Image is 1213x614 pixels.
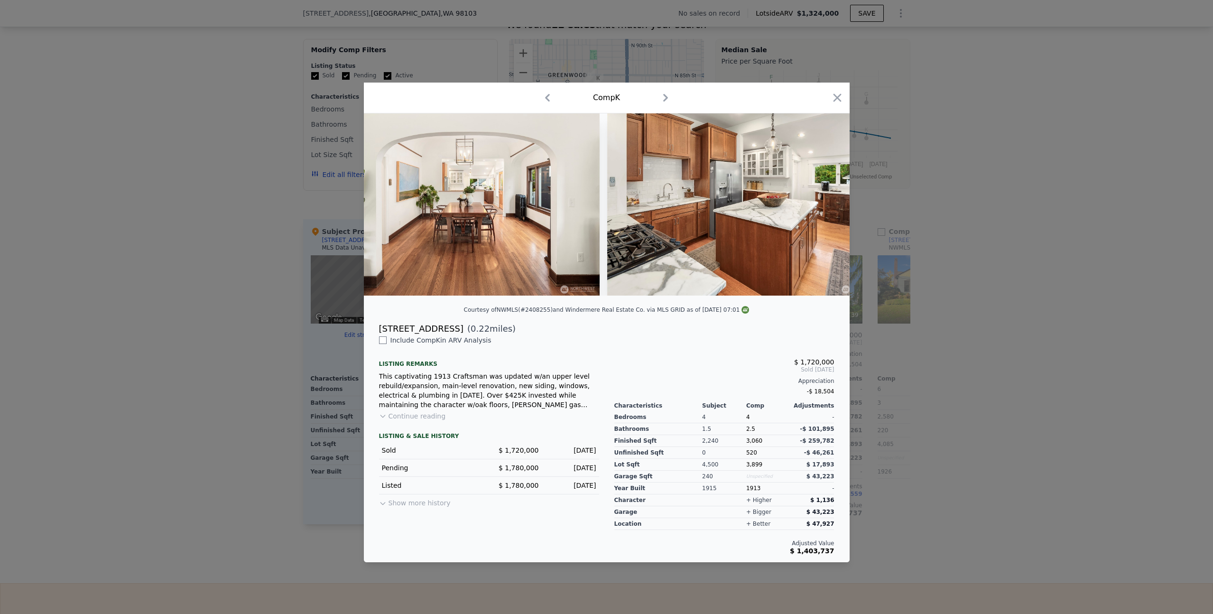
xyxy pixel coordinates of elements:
div: Pending [382,463,481,473]
img: Property Img [607,113,880,296]
span: 0.22 [471,324,490,334]
span: $ 43,223 [806,509,834,515]
div: - [790,483,834,494]
div: [DATE] [546,481,596,490]
span: Include Comp K in ARV Analysis [387,336,495,344]
span: 3,060 [746,437,762,444]
div: Comp K [593,92,620,103]
div: 240 [702,471,746,483]
span: $ 17,893 [806,461,834,468]
div: Adjustments [790,402,834,409]
div: 4,500 [702,459,746,471]
span: -$ 46,261 [804,449,834,456]
div: - [790,411,834,423]
div: [STREET_ADDRESS] [379,322,463,335]
div: Garage Sqft [614,471,703,483]
div: + bigger [746,508,771,516]
div: Subject [702,402,746,409]
span: $ 1,720,000 [794,358,834,366]
div: 1.5 [702,423,746,435]
button: Continue reading [379,411,446,421]
div: + better [746,520,770,528]
span: ( miles) [463,322,516,335]
div: garage [614,506,703,518]
span: -$ 101,895 [800,426,834,432]
span: 3,899 [746,461,762,468]
span: $ 1,403,737 [790,547,834,555]
div: Year Built [614,483,703,494]
div: [DATE] [546,446,596,455]
div: Finished Sqft [614,435,703,447]
div: Bathrooms [614,423,703,435]
div: Lot Sqft [614,459,703,471]
div: Unfinished Sqft [614,447,703,459]
div: Listing remarks [379,353,599,368]
div: Comp [746,402,790,409]
div: Characteristics [614,402,703,409]
span: $ 43,223 [806,473,834,480]
div: Sold [382,446,481,455]
div: 2,240 [702,435,746,447]
div: Courtesy of NWMLS (#2408255) and Windermere Real Estate Co. via MLS GRID as of [DATE] 07:01 [464,307,750,313]
div: 4 [702,411,746,423]
div: Listed [382,481,481,490]
div: Adjusted Value [614,540,834,547]
div: + higher [746,496,772,504]
span: Sold [DATE] [614,366,834,373]
span: 520 [746,449,757,456]
div: This captivating 1913 Craftsman was updated w/an upper level rebuild/expansion, main-level renova... [379,372,599,409]
span: $ 47,927 [806,521,834,527]
div: 2.5 [746,423,790,435]
span: 4 [746,414,750,420]
div: character [614,494,703,506]
div: 1913 [746,483,790,494]
span: $ 1,720,000 [499,447,539,454]
div: 1915 [702,483,746,494]
span: $ 1,136 [810,497,834,503]
div: [DATE] [546,463,596,473]
div: Appreciation [614,377,834,385]
div: LISTING & SALE HISTORY [379,432,599,442]
div: Bedrooms [614,411,703,423]
div: location [614,518,703,530]
span: $ 1,780,000 [499,482,539,489]
span: -$ 18,504 [807,388,834,395]
div: 0 [702,447,746,459]
button: Show more history [379,494,451,508]
span: -$ 259,782 [800,437,834,444]
div: Unspecified [746,471,790,483]
span: $ 1,780,000 [499,464,539,472]
img: NWMLS Logo [741,306,749,314]
img: Property Img [326,113,600,296]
